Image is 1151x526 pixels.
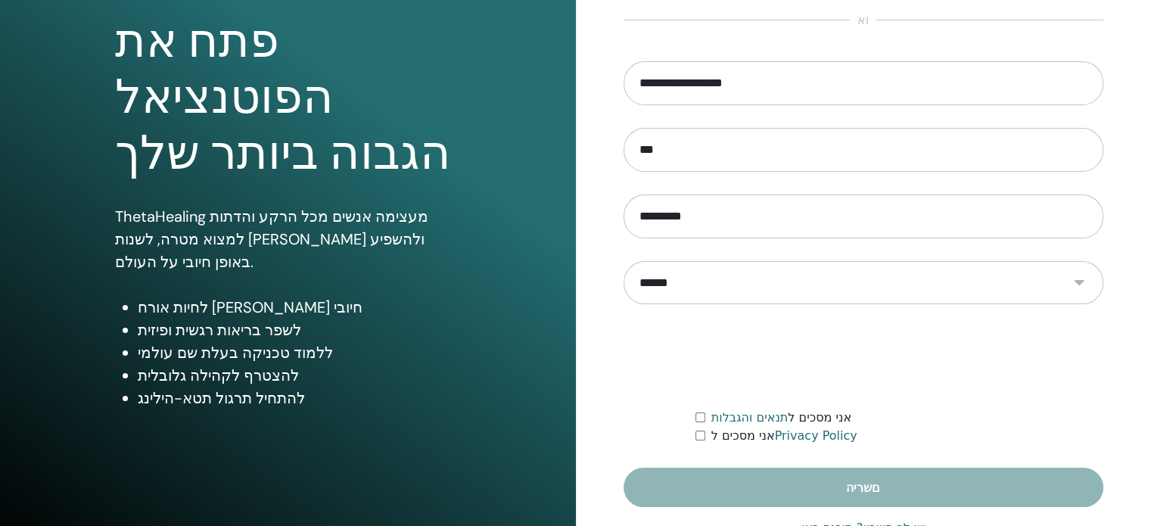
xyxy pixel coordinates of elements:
label: אני מסכים ל [711,409,851,427]
li: להתחיל תרגול תטא-הילינג [138,387,461,409]
a: תנאים והגבלות [711,410,789,425]
a: Privacy Policy [775,428,857,443]
label: אני מסכים ל [711,427,857,445]
li: להצטרף לקהילה גלובלית [138,364,461,387]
